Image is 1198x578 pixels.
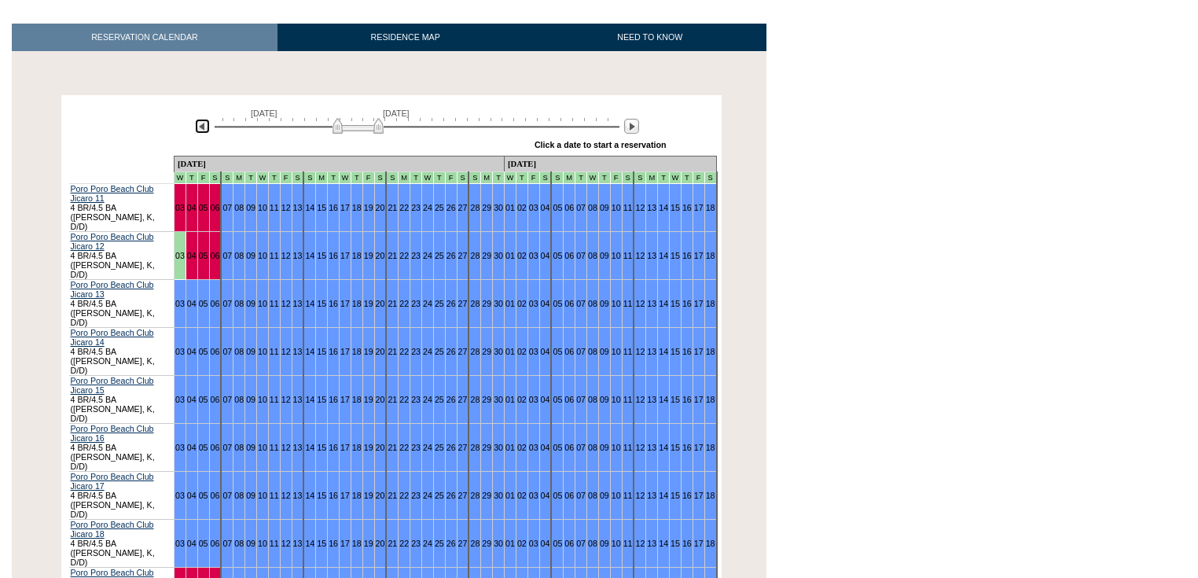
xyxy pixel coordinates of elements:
a: 15 [671,395,680,404]
a: 30 [494,347,503,356]
a: 20 [376,203,385,212]
a: RESIDENCE MAP [277,24,534,51]
a: 24 [423,347,432,356]
a: 12 [635,443,645,452]
a: 04 [187,203,197,212]
a: 18 [352,443,362,452]
a: 17 [694,395,704,404]
a: 14 [659,443,668,452]
a: 07 [576,299,586,308]
a: 15 [671,251,680,260]
a: 14 [659,347,668,356]
a: 10 [258,443,267,452]
a: NEED TO KNOW [533,24,766,51]
a: 16 [682,299,692,308]
a: 02 [517,443,527,452]
a: 03 [529,347,538,356]
a: 07 [222,251,232,260]
a: 16 [329,443,338,452]
a: 18 [352,251,362,260]
a: 22 [399,347,409,356]
a: 05 [553,299,562,308]
a: 13 [647,443,656,452]
a: 02 [517,299,527,308]
a: 17 [694,251,704,260]
a: 27 [458,299,468,308]
a: 07 [576,443,586,452]
a: 06 [211,443,220,452]
a: 15 [317,347,326,356]
a: 22 [399,299,409,308]
a: 05 [553,203,562,212]
a: 28 [470,251,480,260]
a: 14 [305,203,314,212]
a: 18 [706,203,715,212]
a: 13 [647,395,656,404]
a: 19 [364,395,373,404]
a: 19 [364,251,373,260]
a: 30 [494,203,503,212]
a: 01 [505,347,515,356]
a: 20 [376,443,385,452]
a: 24 [423,395,432,404]
a: 05 [199,347,208,356]
a: 13 [647,299,656,308]
a: 02 [517,203,527,212]
a: Poro Poro Beach Club Jicaro 12 [71,232,154,251]
a: 15 [317,443,326,452]
a: 19 [364,299,373,308]
a: 30 [494,299,503,308]
a: 14 [659,251,668,260]
a: 04 [187,395,197,404]
a: Poro Poro Beach Club Jicaro 11 [71,184,154,203]
a: 16 [329,299,338,308]
a: 10 [612,251,621,260]
a: 15 [671,443,680,452]
a: 04 [187,251,197,260]
a: 14 [305,395,314,404]
a: 21 [388,395,397,404]
a: 20 [376,395,385,404]
a: 26 [446,203,456,212]
a: 09 [246,395,255,404]
a: 08 [588,251,597,260]
a: 01 [505,299,515,308]
a: 05 [199,491,208,500]
a: 16 [682,251,692,260]
a: 29 [482,347,491,356]
a: 04 [187,443,197,452]
a: 09 [246,443,255,452]
a: 14 [659,203,668,212]
a: 17 [340,203,350,212]
a: 11 [623,443,633,452]
a: 07 [576,395,586,404]
a: 23 [411,203,421,212]
a: 04 [187,347,197,356]
a: 16 [329,203,338,212]
a: 08 [234,251,244,260]
a: 07 [222,395,232,404]
a: 28 [470,347,480,356]
a: Poro Poro Beach Club Jicaro 13 [71,280,154,299]
a: 09 [246,299,255,308]
a: 10 [612,203,621,212]
a: 08 [588,347,597,356]
a: 10 [258,395,267,404]
a: 03 [529,251,538,260]
a: 23 [411,443,421,452]
a: 22 [399,395,409,404]
a: 06 [211,347,220,356]
a: 17 [340,347,350,356]
a: 13 [293,299,303,308]
a: 08 [234,203,244,212]
a: 14 [659,299,668,308]
a: 13 [293,395,303,404]
a: 01 [505,203,515,212]
a: 04 [541,251,550,260]
a: 06 [211,251,220,260]
a: 08 [588,299,597,308]
a: 14 [305,251,314,260]
a: 09 [246,347,255,356]
a: 11 [270,299,279,308]
a: 10 [612,347,621,356]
